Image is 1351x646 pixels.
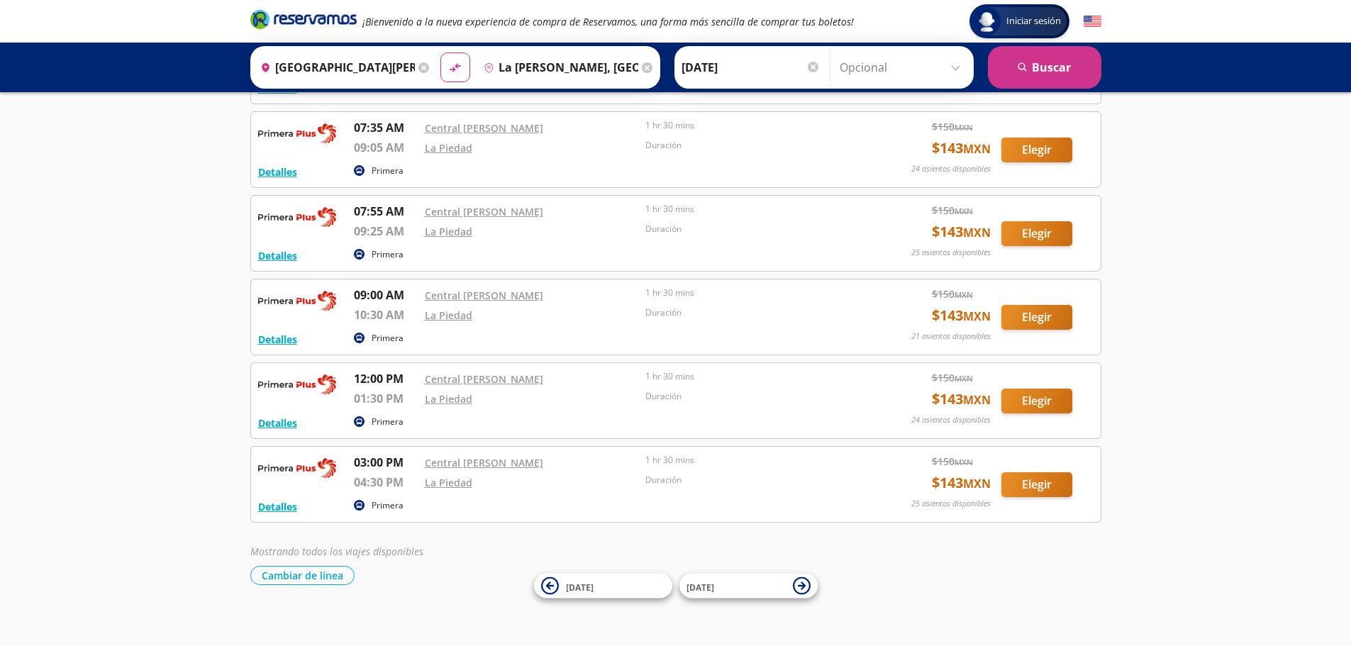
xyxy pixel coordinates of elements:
span: $ 150 [932,286,973,301]
button: Detalles [258,416,297,430]
input: Buscar Origen [255,50,415,85]
button: Detalles [258,332,297,347]
p: Primera [372,248,404,261]
p: 1 hr 30 mins [645,119,860,132]
span: $ 143 [932,221,991,243]
p: Primera [372,499,404,512]
p: 10:30 AM [354,306,418,323]
span: $ 143 [932,138,991,159]
a: La Piedad [425,392,472,406]
button: Elegir [1001,389,1072,413]
button: Elegir [1001,221,1072,246]
span: [DATE] [686,581,714,593]
p: 21 asientos disponibles [911,330,991,343]
a: La Piedad [425,141,472,155]
p: 01:30 PM [354,390,418,407]
a: Central [PERSON_NAME] [425,289,543,302]
input: Opcional [840,50,967,85]
a: La Piedad [425,308,472,322]
span: $ 143 [932,389,991,410]
p: 25 asientos disponibles [911,498,991,510]
span: $ 150 [932,370,973,385]
span: [DATE] [566,581,594,593]
p: 07:55 AM [354,203,418,220]
span: $ 143 [932,305,991,326]
p: 25 asientos disponibles [911,247,991,259]
small: MXN [963,476,991,491]
button: Elegir [1001,305,1072,330]
a: Central [PERSON_NAME] [425,456,543,469]
span: $ 143 [932,472,991,494]
p: Duración [645,306,860,319]
img: RESERVAMOS [258,119,336,147]
input: Elegir Fecha [682,50,821,85]
p: 03:00 PM [354,454,418,471]
p: 24 asientos disponibles [911,414,991,426]
small: MXN [955,289,973,300]
p: 1 hr 30 mins [645,370,860,383]
input: Buscar Destino [478,50,638,85]
p: 09:00 AM [354,286,418,303]
p: 1 hr 30 mins [645,454,860,467]
button: Elegir [1001,138,1072,162]
small: MXN [963,225,991,240]
button: Detalles [258,499,297,514]
p: 09:05 AM [354,139,418,156]
button: Buscar [988,46,1101,89]
a: Central [PERSON_NAME] [425,205,543,218]
button: Detalles [258,248,297,263]
p: Duración [645,223,860,235]
p: 1 hr 30 mins [645,203,860,216]
span: $ 150 [932,454,973,469]
small: MXN [955,373,973,384]
em: ¡Bienvenido a la nueva experiencia de compra de Reservamos, una forma más sencilla de comprar tus... [362,15,854,28]
img: RESERVAMOS [258,286,336,315]
span: $ 150 [932,203,973,218]
p: Duración [645,474,860,486]
p: 09:25 AM [354,223,418,240]
small: MXN [963,392,991,408]
i: Brand Logo [250,9,357,30]
small: MXN [955,122,973,133]
img: RESERVAMOS [258,203,336,231]
button: Cambiar de línea [250,566,355,585]
p: 04:30 PM [354,474,418,491]
img: RESERVAMOS [258,454,336,482]
p: Duración [645,139,860,152]
em: Mostrando todos los viajes disponibles [250,545,423,558]
p: 24 asientos disponibles [911,163,991,175]
button: [DATE] [534,574,672,598]
button: Elegir [1001,472,1072,497]
p: Primera [372,332,404,345]
button: [DATE] [679,574,818,598]
p: 12:00 PM [354,370,418,387]
small: MXN [955,206,973,216]
small: MXN [963,308,991,324]
p: Primera [372,165,404,177]
span: Iniciar sesión [1001,14,1067,28]
button: English [1084,13,1101,30]
a: La Piedad [425,476,472,489]
p: 07:35 AM [354,119,418,136]
a: Brand Logo [250,9,357,34]
a: Central [PERSON_NAME] [425,121,543,135]
img: RESERVAMOS [258,370,336,399]
p: 1 hr 30 mins [645,286,860,299]
p: Duración [645,390,860,403]
a: Central [PERSON_NAME] [425,372,543,386]
small: MXN [963,141,991,157]
span: $ 150 [932,119,973,134]
small: MXN [955,457,973,467]
button: Detalles [258,165,297,179]
a: La Piedad [425,225,472,238]
p: Primera [372,416,404,428]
